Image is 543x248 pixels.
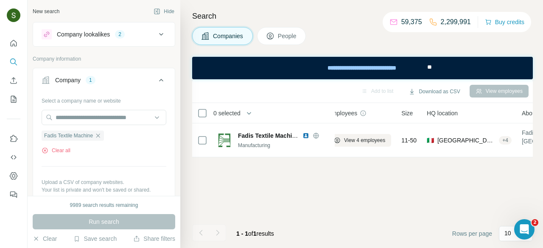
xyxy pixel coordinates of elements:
[7,54,20,70] button: Search
[302,132,309,139] img: LinkedIn logo
[7,131,20,146] button: Use Surfe on LinkedIn
[33,70,175,94] button: Company1
[427,136,434,145] span: 🇮🇹
[133,234,175,243] button: Share filters
[238,132,299,139] span: Fadis Textile Machine
[44,132,93,139] span: Fadis Textile Machine
[33,234,57,243] button: Clear
[7,73,20,88] button: Enrich CSV
[401,109,413,117] span: Size
[7,187,20,202] button: Feedback
[532,219,538,226] span: 2
[33,8,59,15] div: New search
[70,201,138,209] div: 9989 search results remaining
[401,17,422,27] p: 59,375
[441,17,471,27] p: 2,299,991
[403,85,466,98] button: Download as CSV
[253,230,257,237] span: 1
[278,32,297,40] span: People
[504,229,511,237] p: 10
[218,134,231,147] img: Logo of Fadis Textile Machine
[401,136,417,145] span: 11-50
[213,109,241,117] span: 0 selected
[328,134,391,147] button: View 4 employees
[148,5,180,18] button: Hide
[328,109,357,117] span: Employees
[236,230,274,237] span: results
[42,94,166,105] div: Select a company name or website
[55,76,81,84] div: Company
[452,229,492,238] span: Rows per page
[86,76,95,84] div: 1
[213,32,244,40] span: Companies
[33,55,175,63] p: Company information
[248,230,253,237] span: of
[437,136,495,145] span: [GEOGRAPHIC_DATA], [GEOGRAPHIC_DATA]|[GEOGRAPHIC_DATA]
[42,147,70,154] button: Clear all
[115,31,125,38] div: 2
[344,137,385,144] span: View 4 employees
[192,57,533,79] iframe: Banner
[7,8,20,22] img: Avatar
[7,168,20,184] button: Dashboard
[236,230,248,237] span: 1 - 1
[522,109,537,117] span: About
[42,178,166,186] p: Upload a CSV of company websites.
[33,24,175,45] button: Company lookalikes2
[192,10,533,22] h4: Search
[7,36,20,51] button: Quick start
[7,92,20,107] button: My lists
[485,16,524,28] button: Buy credits
[514,219,535,240] iframe: Intercom live chat
[42,186,166,194] p: Your list is private and won't be saved or shared.
[7,150,20,165] button: Use Surfe API
[57,30,110,39] div: Company lookalikes
[73,234,117,243] button: Save search
[499,137,512,144] div: + 4
[238,142,330,149] div: Manufacturing
[427,109,458,117] span: HQ location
